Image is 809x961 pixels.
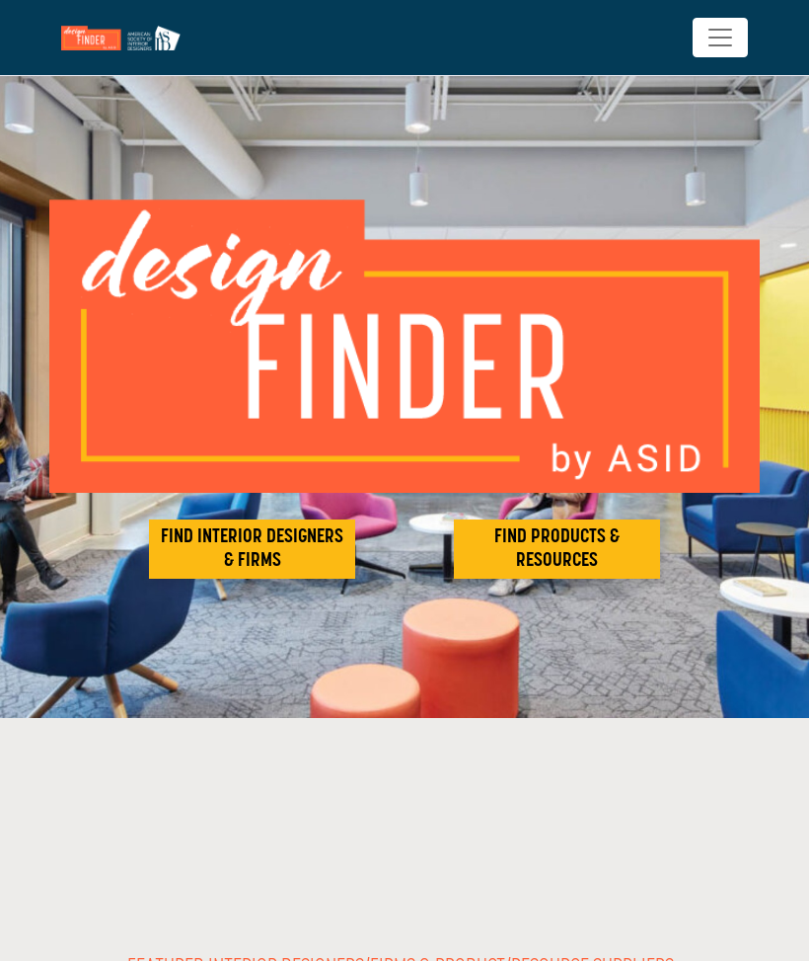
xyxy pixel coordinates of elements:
[149,520,355,579] button: FIND INTERIOR DESIGNERS & FIRMS
[460,525,654,573] h2: FIND PRODUCTS & RESOURCES
[155,525,349,573] h2: FIND INTERIOR DESIGNERS & FIRMS
[49,200,760,493] img: image
[454,520,660,579] button: FIND PRODUCTS & RESOURCES
[61,26,190,50] img: Site Logo
[693,18,748,57] button: Toggle navigation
